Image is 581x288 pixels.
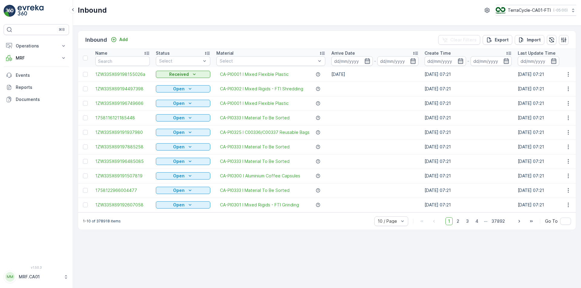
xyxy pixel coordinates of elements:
[331,56,373,66] input: dd/mm/yyyy
[95,202,150,208] a: 1ZW335X69192607058
[173,100,185,106] p: Open
[156,114,210,121] button: Open
[220,100,289,106] span: CA-PI0001 I Mixed Flexible Plastic
[173,115,185,121] p: Open
[422,169,515,183] td: [DATE] 07:21
[4,40,69,52] button: Operations
[156,100,210,107] button: Open
[173,173,185,179] p: Open
[95,129,150,135] span: 1ZW335X69191937980
[95,50,107,56] p: Name
[220,202,299,208] a: CA-PI0301 I Mixed Rigids - FTI Grinding
[18,5,44,17] img: logo_light-DOdMpM7g.png
[95,144,150,150] span: 1ZW335X69197885258
[438,35,480,45] button: Clear Filters
[220,144,290,150] span: CA-PI0333 I Material To Be Sorted
[95,71,150,77] span: 1ZW335X69198155026a
[83,130,88,135] div: Toggle Row Selected
[450,37,477,43] p: Clear Filters
[422,82,515,96] td: [DATE] 07:21
[422,125,515,140] td: [DATE] 07:21
[4,69,69,81] a: Events
[78,5,107,15] p: Inbound
[445,217,453,225] span: 1
[83,188,88,193] div: Toggle Row Selected
[377,56,419,66] input: dd/mm/yyyy
[83,159,88,164] div: Toggle Row Selected
[331,50,355,56] p: Arrive Date
[95,56,150,66] input: Search
[473,217,481,225] span: 4
[95,86,150,92] a: 1ZW335X69194497398
[169,71,189,77] p: Received
[159,58,201,64] p: Select
[16,96,67,102] p: Documents
[4,93,69,105] a: Documents
[220,71,289,77] span: CA-PI0001 I Mixed Flexible Plastic
[156,143,210,150] button: Open
[527,37,541,43] p: Import
[508,7,551,13] p: TerraCycle-CA01-FTI
[173,158,185,164] p: Open
[173,86,185,92] p: Open
[422,96,515,111] td: [DATE] 07:21
[518,56,559,66] input: dd/mm/yyyy
[156,187,210,194] button: Open
[59,27,65,32] p: ⌘B
[95,187,150,193] span: 1758122966004477
[220,129,310,135] a: CA-PI0325 I C00336/C00337 Reusable Bags
[220,86,303,92] a: CA-PI0302 I Mixed Rigids - FTI Shredding
[173,202,185,208] p: Open
[4,52,69,64] button: MRF
[553,8,568,13] p: ( -05:00 )
[463,217,471,225] span: 3
[425,50,451,56] p: Create Time
[95,173,150,179] a: 1ZW335X69191507819
[95,100,150,106] a: 1ZW335X69196749666
[220,115,290,121] a: CA-PI0333 I Material To Be Sorted
[108,36,130,43] button: Add
[495,37,509,43] p: Export
[83,202,88,207] div: Toggle Row Selected
[467,57,469,65] p: -
[173,187,185,193] p: Open
[95,115,150,121] span: 1758116121185448
[173,144,185,150] p: Open
[16,72,67,78] p: Events
[496,5,576,16] button: TerraCycle-CA01-FTI(-05:00)
[156,201,210,209] button: Open
[422,154,515,169] td: [DATE] 07:21
[4,5,16,17] img: logo
[220,187,290,193] a: CA-PI0333 I Material To Be Sorted
[515,35,544,45] button: Import
[156,158,210,165] button: Open
[422,67,515,82] td: [DATE] 07:21
[328,67,422,82] td: [DATE]
[425,56,466,66] input: dd/mm/yyyy
[16,84,67,90] p: Reports
[173,129,185,135] p: Open
[156,50,170,56] p: Status
[422,183,515,198] td: [DATE] 07:21
[374,57,376,65] p: -
[484,217,487,225] p: ...
[119,37,128,43] p: Add
[220,158,290,164] span: CA-PI0333 I Material To Be Sorted
[422,198,515,212] td: [DATE] 07:21
[483,35,512,45] button: Export
[156,129,210,136] button: Open
[83,219,121,224] p: 1-10 of 378918 items
[4,270,69,283] button: MMMRF.CA01
[4,266,69,269] span: v 1.50.3
[5,272,15,282] div: MM
[4,81,69,93] a: Reports
[95,158,150,164] a: 1ZW335X69196485085
[156,71,210,78] button: Received
[422,111,515,125] td: [DATE] 07:21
